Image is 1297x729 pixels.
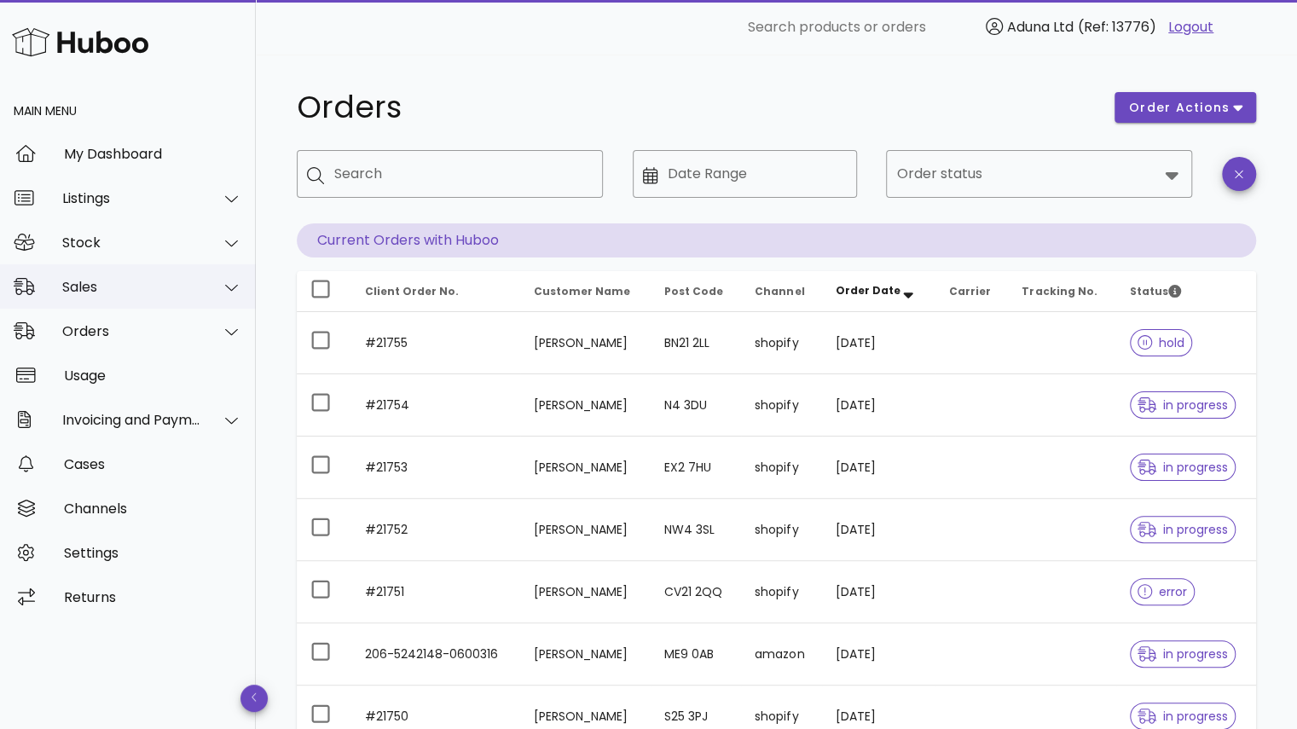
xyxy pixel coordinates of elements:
[64,367,242,384] div: Usage
[822,499,935,561] td: [DATE]
[741,271,822,312] th: Channel
[64,146,242,162] div: My Dashboard
[1138,524,1228,535] span: in progress
[822,374,935,437] td: [DATE]
[351,499,520,561] td: #21752
[822,437,935,499] td: [DATE]
[1115,92,1256,123] button: order actions
[64,500,242,517] div: Channels
[1138,337,1185,349] span: hold
[741,499,822,561] td: shopify
[651,271,741,312] th: Post Code
[64,545,242,561] div: Settings
[351,374,520,437] td: #21754
[1130,284,1181,298] span: Status
[1008,271,1115,312] th: Tracking No.
[520,561,651,623] td: [PERSON_NAME]
[1138,461,1228,473] span: in progress
[62,234,201,251] div: Stock
[1007,17,1074,37] span: Aduna Ltd
[520,437,651,499] td: [PERSON_NAME]
[1138,710,1228,722] span: in progress
[297,92,1094,123] h1: Orders
[1138,399,1228,411] span: in progress
[1116,271,1256,312] th: Status
[741,623,822,686] td: amazon
[741,312,822,374] td: shopify
[62,412,201,428] div: Invoicing and Payments
[741,561,822,623] td: shopify
[365,284,459,298] span: Client Order No.
[534,284,630,298] span: Customer Name
[520,312,651,374] td: [PERSON_NAME]
[651,437,741,499] td: EX2 7HU
[351,271,520,312] th: Client Order No.
[1022,284,1097,298] span: Tracking No.
[520,271,651,312] th: Customer Name
[741,437,822,499] td: shopify
[822,312,935,374] td: [DATE]
[935,271,1008,312] th: Carrier
[886,150,1192,198] div: Order status
[822,561,935,623] td: [DATE]
[62,190,201,206] div: Listings
[949,284,991,298] span: Carrier
[664,284,723,298] span: Post Code
[64,456,242,472] div: Cases
[520,374,651,437] td: [PERSON_NAME]
[1128,99,1230,117] span: order actions
[822,623,935,686] td: [DATE]
[755,284,804,298] span: Channel
[1138,586,1188,598] span: error
[12,24,148,61] img: Huboo Logo
[1168,17,1213,38] a: Logout
[62,279,201,295] div: Sales
[520,623,651,686] td: [PERSON_NAME]
[351,623,520,686] td: 206-5242148-0600316
[351,437,520,499] td: #21753
[520,499,651,561] td: [PERSON_NAME]
[1078,17,1156,37] span: (Ref: 13776)
[62,323,201,339] div: Orders
[651,312,741,374] td: BN21 2LL
[651,561,741,623] td: CV21 2QQ
[651,374,741,437] td: N4 3DU
[1138,648,1228,660] span: in progress
[651,499,741,561] td: NW4 3SL
[297,223,1256,257] p: Current Orders with Huboo
[822,271,935,312] th: Order Date: Sorted descending. Activate to remove sorting.
[351,561,520,623] td: #21751
[651,623,741,686] td: ME9 0AB
[836,283,900,298] span: Order Date
[741,374,822,437] td: shopify
[64,589,242,605] div: Returns
[351,312,520,374] td: #21755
